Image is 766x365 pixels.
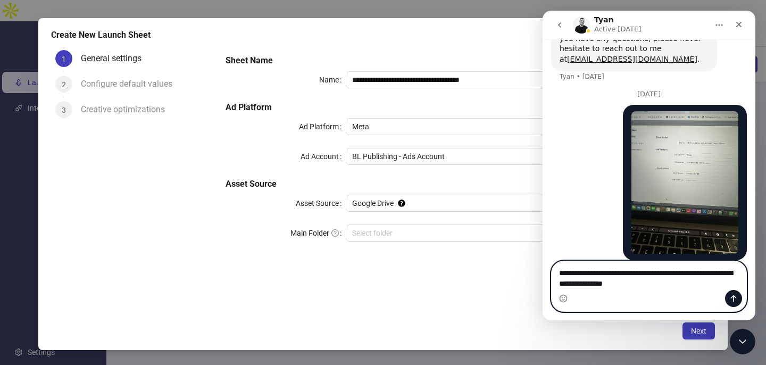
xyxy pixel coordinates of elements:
div: General settings [81,50,150,67]
h5: Asset Source [226,178,706,190]
div: [DATE] [9,80,204,94]
div: Creative optimizations [81,101,173,118]
iframe: Intercom live chat [543,11,755,320]
h5: Ad Platform [226,101,706,114]
button: Emoji picker [16,284,25,292]
span: BL Publishing - Ads Account [352,148,700,164]
div: Configure default values [81,76,181,93]
iframe: Intercom live chat [730,329,755,354]
span: 3 [62,106,66,114]
div: Tyan • [DATE] [17,63,62,69]
span: Next [691,327,706,335]
span: Meta [352,119,700,135]
button: Send a message… [182,279,199,296]
button: Next [682,322,715,339]
span: question-circle [331,229,339,237]
span: Google Drive [352,195,700,211]
span: 1 [62,55,66,63]
label: Main Folder [290,225,346,242]
label: Name [319,71,346,88]
div: Tooltip anchor [397,198,406,208]
div: Going says… [9,94,204,262]
span: 2 [62,80,66,89]
label: Ad Account [301,148,346,165]
h5: Sheet Name [226,54,706,67]
div: Create New Launch Sheet [51,29,715,42]
label: Ad Platform [299,118,346,135]
textarea: Message… [9,251,204,279]
label: Asset Source [296,195,346,212]
input: Name [346,71,706,88]
a: [EMAIL_ADDRESS][DOMAIN_NAME] [24,44,155,53]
